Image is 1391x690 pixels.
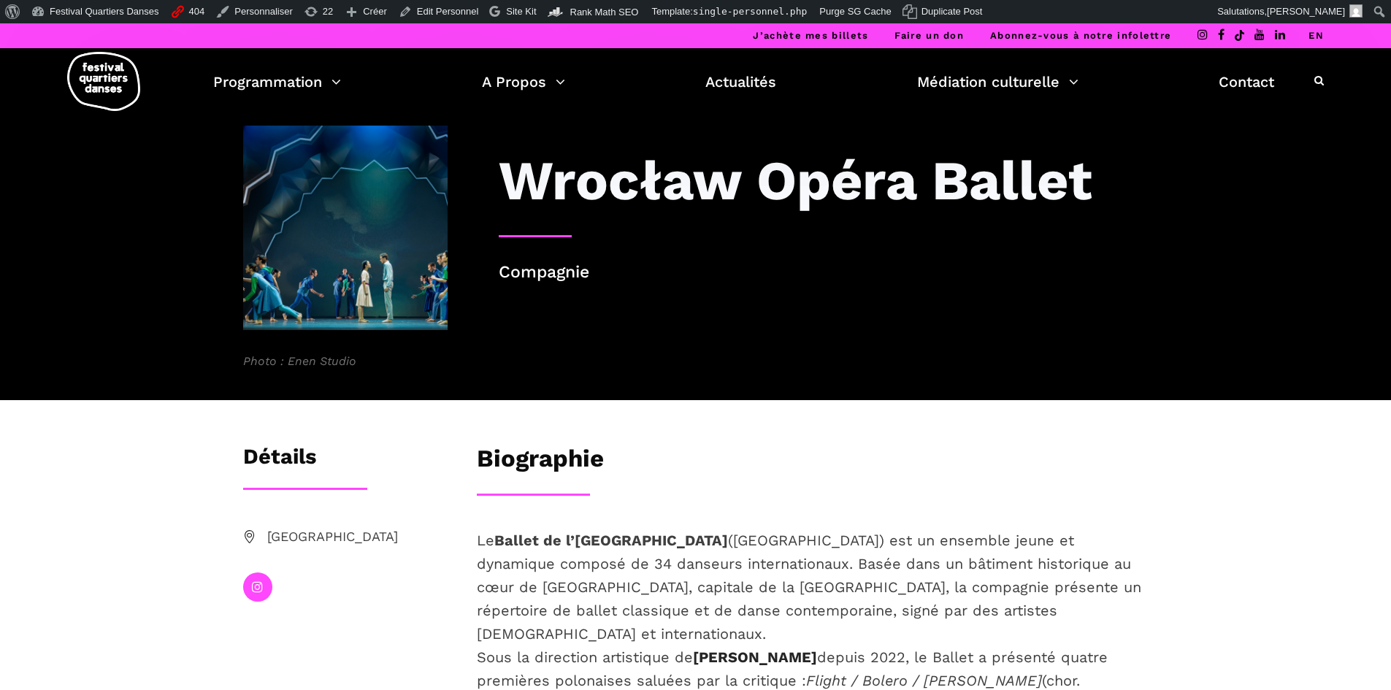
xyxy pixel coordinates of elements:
[705,69,776,94] a: Actualités
[477,444,604,480] h3: Biographie
[1267,6,1345,17] span: [PERSON_NAME]
[506,6,536,17] span: Site Kit
[693,6,808,17] span: single-personnel.php
[894,30,964,41] a: Faire un don
[499,147,1092,213] h3: Wrocław Opéra Ballet
[917,69,1078,94] a: Médiation culturelle
[753,30,868,41] a: J’achète mes billets
[494,532,728,549] strong: Ballet de l’[GEOGRAPHIC_DATA]
[213,69,341,94] a: Programmation
[499,259,1149,286] p: Compagnie
[1219,69,1274,94] a: Contact
[570,7,639,18] span: Rank Math SEO
[243,572,272,602] a: instagram
[990,30,1171,41] a: Abonnez-vous à notre infolettre
[1308,30,1324,41] a: EN
[482,69,565,94] a: A Propos
[243,444,316,480] h3: Détails
[693,648,817,666] a: [PERSON_NAME]
[243,126,448,330] img: 2
[243,352,448,371] span: Photo : Enen Studio
[806,672,1042,689] em: Flight / Bolero / [PERSON_NAME]
[67,52,140,111] img: logo-fqd-med
[267,526,448,548] span: [GEOGRAPHIC_DATA]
